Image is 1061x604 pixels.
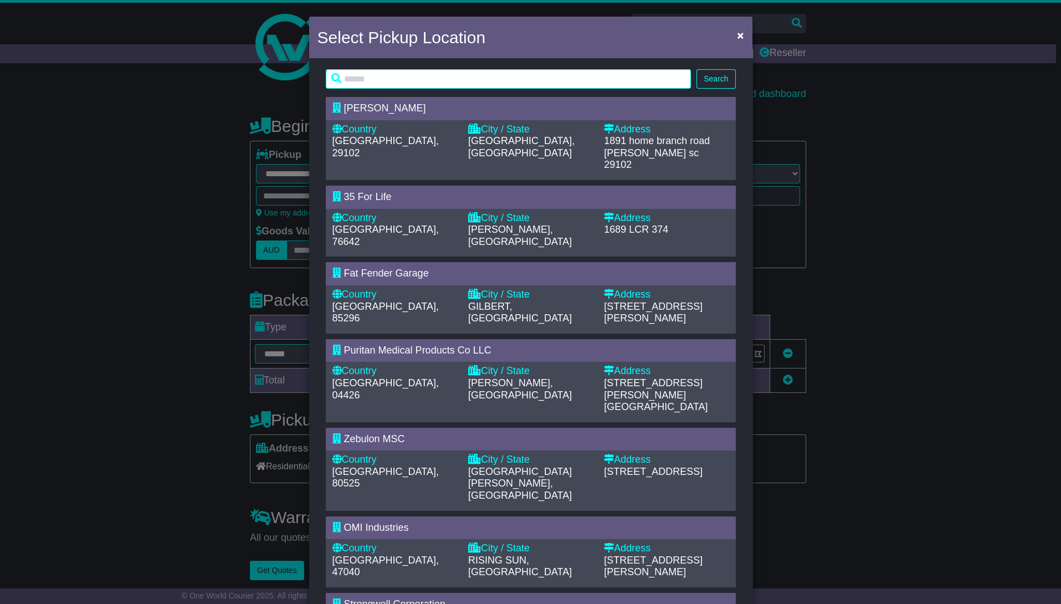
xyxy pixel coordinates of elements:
[696,69,735,89] button: Search
[468,466,572,501] span: [GEOGRAPHIC_DATA][PERSON_NAME], [GEOGRAPHIC_DATA]
[604,401,708,412] span: [GEOGRAPHIC_DATA]
[344,191,392,202] span: 35 For Life
[344,522,409,533] span: OMI Industries
[468,377,572,401] span: [PERSON_NAME], [GEOGRAPHIC_DATA]
[332,301,439,324] span: [GEOGRAPHIC_DATA], 85296
[332,224,439,247] span: [GEOGRAPHIC_DATA], 76642
[468,454,593,466] div: City / State
[344,268,429,279] span: Fat Fender Garage
[737,29,744,42] span: ×
[604,124,729,136] div: Address
[604,212,729,224] div: Address
[604,147,699,171] span: [PERSON_NAME] sc 29102
[604,289,729,301] div: Address
[332,212,457,224] div: Country
[731,24,749,47] button: Close
[468,224,572,247] span: [PERSON_NAME], [GEOGRAPHIC_DATA]
[604,377,703,401] span: [STREET_ADDRESS][PERSON_NAME]
[317,25,486,50] h4: Select Pickup Location
[604,466,703,477] span: [STREET_ADDRESS]
[332,124,457,136] div: Country
[468,289,593,301] div: City / State
[604,542,729,555] div: Address
[344,345,491,356] span: Puritan Medical Products Co LLC
[332,289,457,301] div: Country
[468,301,572,324] span: GILBERT, [GEOGRAPHIC_DATA]
[468,135,575,158] span: [GEOGRAPHIC_DATA], [GEOGRAPHIC_DATA]
[332,466,439,489] span: [GEOGRAPHIC_DATA], 80525
[344,433,405,444] span: Zebulon MSC
[604,224,668,235] span: 1689 LCR 374
[332,365,457,377] div: Country
[604,555,703,578] span: [STREET_ADDRESS][PERSON_NAME]
[344,103,426,114] span: [PERSON_NAME]
[468,365,593,377] div: City / State
[332,135,439,158] span: [GEOGRAPHIC_DATA], 29102
[332,454,457,466] div: Country
[468,212,593,224] div: City / State
[332,542,457,555] div: Country
[332,377,439,401] span: [GEOGRAPHIC_DATA], 04426
[604,365,729,377] div: Address
[604,135,710,146] span: 1891 home branch road
[604,301,703,324] span: [STREET_ADDRESS][PERSON_NAME]
[468,124,593,136] div: City / State
[468,555,572,578] span: RISING SUN, [GEOGRAPHIC_DATA]
[604,454,729,466] div: Address
[332,555,439,578] span: [GEOGRAPHIC_DATA], 47040
[468,542,593,555] div: City / State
